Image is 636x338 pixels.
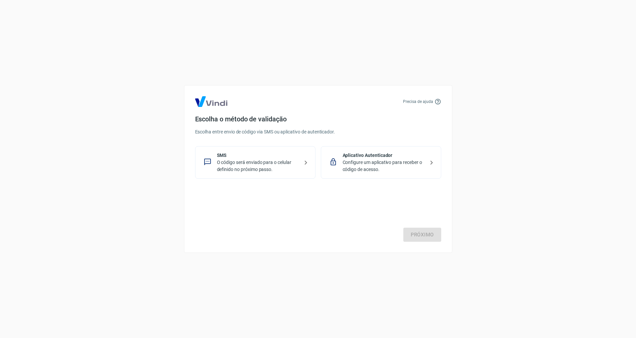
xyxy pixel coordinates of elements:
[343,159,425,173] p: Configure um aplicativo para receber o código de acesso.
[217,152,299,159] p: SMS
[403,99,433,105] p: Precisa de ajuda
[321,146,441,179] div: Aplicativo AutenticadorConfigure um aplicativo para receber o código de acesso.
[195,96,227,107] img: Logo Vind
[195,146,315,179] div: SMSO código será enviado para o celular definido no próximo passo.
[217,159,299,173] p: O código será enviado para o celular definido no próximo passo.
[343,152,425,159] p: Aplicativo Autenticador
[195,128,441,135] p: Escolha entre envio de código via SMS ou aplicativo de autenticador.
[195,115,441,123] h4: Escolha o método de validação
